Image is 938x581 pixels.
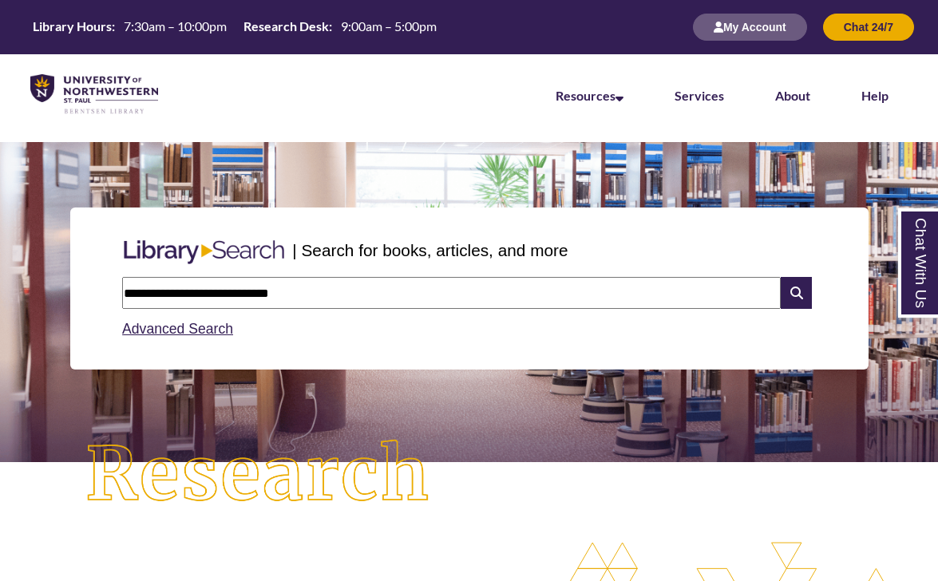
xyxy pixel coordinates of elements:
[26,18,443,35] table: Hours Today
[693,14,807,41] button: My Account
[781,277,811,309] i: Search
[775,88,810,103] a: About
[116,234,292,271] img: Libary Search
[823,14,914,41] button: Chat 24/7
[30,74,158,115] img: UNWSP Library Logo
[823,20,914,34] a: Chat 24/7
[693,20,807,34] a: My Account
[124,18,227,34] span: 7:30am – 10:00pm
[556,88,623,103] a: Resources
[292,238,568,263] p: | Search for books, articles, and more
[47,401,469,548] img: Research
[237,18,334,35] th: Research Desk:
[26,18,443,37] a: Hours Today
[341,18,437,34] span: 9:00am – 5:00pm
[26,18,117,35] th: Library Hours:
[122,321,233,337] a: Advanced Search
[675,88,724,103] a: Services
[861,88,889,103] a: Help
